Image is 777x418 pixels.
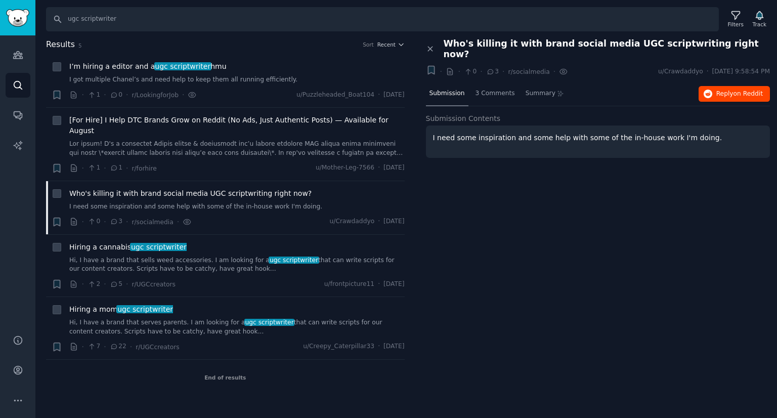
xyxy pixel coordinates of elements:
span: · [104,279,106,289]
span: 1 [88,91,100,100]
span: r/socialmedia [508,68,549,75]
span: on Reddit [733,90,763,97]
div: End of results [46,360,405,395]
span: · [82,342,84,352]
span: r/socialmedia [132,219,173,226]
span: Reply [716,90,763,99]
span: r/LookingforJob [132,92,179,99]
span: 0 [88,217,100,226]
span: u/Creepy_Caterpillar33 [303,342,374,351]
span: · [378,217,380,226]
img: GummySearch logo [6,9,29,27]
span: r/UGCcreators [132,281,175,288]
span: Submission Contents [426,113,501,124]
span: · [104,342,106,352]
span: ugc scriptwriter [269,257,319,264]
span: · [82,163,84,174]
span: u/Crawdaddyo [658,67,703,76]
span: [DATE] [383,280,404,289]
span: · [707,67,709,76]
span: 3 [110,217,122,226]
span: Hiring a cannabis [69,242,187,253]
span: 1 [110,163,122,173]
span: · [378,342,380,351]
div: Filters [728,21,744,28]
span: · [480,66,482,77]
span: · [104,163,106,174]
span: 0 [110,91,122,100]
span: u/Mother-Leg-7566 [316,163,374,173]
a: Hi, I have a brand that serves parents. I am looking for augc scriptwriterthat can write scripts ... [69,318,405,336]
span: [DATE] [383,163,404,173]
span: 2 [88,280,100,289]
span: 5 [110,280,122,289]
span: · [378,91,380,100]
span: · [126,217,128,227]
span: · [82,279,84,289]
span: u/Puzzleheaded_Boat104 [296,91,374,100]
span: · [458,66,460,77]
span: · [130,342,132,352]
span: u/Crawdaddyo [330,217,375,226]
a: I need some inspiration and some help with some of the in-house work I'm doing. [69,202,405,212]
span: ugc scriptwriter [244,319,295,326]
span: · [182,90,184,100]
span: 7 [88,342,100,351]
span: [DATE] 9:58:54 PM [712,67,770,76]
span: 5 [78,43,82,49]
button: Replyon Reddit [699,86,770,102]
span: Who's killing it with brand social media UGC scriptwriting right now? [444,38,770,60]
span: [DATE] [383,91,404,100]
span: 3 [486,67,499,76]
span: I’m hiring a editor and a hmu [69,61,227,72]
a: I’m hiring a editor and augc scriptwriterhmu [69,61,227,72]
span: · [82,217,84,227]
span: · [502,66,504,77]
a: Lor ipsum! D's a consectet Adipis elitse & doeiusmodt inc’u labore etdolore MAG aliqua enima mini... [69,140,405,157]
input: Search Keyword [46,7,719,31]
span: ugc scriptwriter [154,62,211,70]
a: Hiring a momugc scriptwriter [69,304,173,315]
span: 1 [88,163,100,173]
span: · [440,66,442,77]
a: I got multiple Chanel’s and need help to keep them all running efficiently. [69,75,405,85]
span: 22 [110,342,126,351]
span: · [82,90,84,100]
button: Recent [377,41,405,48]
div: Track [753,21,766,28]
a: Hi, I have a brand that sells weed accessories. I am looking for augc scriptwriterthat can write ... [69,256,405,274]
span: Summary [526,89,555,98]
span: · [126,90,128,100]
span: ugc scriptwriter [116,305,174,313]
span: ugc scriptwriter [130,243,187,251]
span: · [177,217,179,227]
span: · [378,280,380,289]
span: [DATE] [383,217,404,226]
span: [DATE] [383,342,404,351]
span: Hiring a mom [69,304,173,315]
a: [For Hire] I Help DTC Brands Grow on Reddit (No Ads, Just Authentic Posts) — Available for August [69,115,405,136]
span: · [104,217,106,227]
div: Sort [363,41,374,48]
span: · [378,163,380,173]
span: · [104,90,106,100]
span: r/forhire [132,165,156,172]
a: Hiring a cannabisugc scriptwriter [69,242,187,253]
span: Recent [377,41,396,48]
span: Results [46,38,75,51]
span: 3 Comments [476,89,515,98]
p: I need some inspiration and some help with some of the in-house work I'm doing. [433,133,763,143]
span: u/frontpicture11 [324,280,374,289]
span: · [126,163,128,174]
button: Track [749,9,770,30]
a: Who's killing it with brand social media UGC scriptwriting right now? [69,188,312,199]
span: · [553,66,555,77]
span: · [126,279,128,289]
span: 0 [464,67,477,76]
span: r/UGCcreators [136,344,179,351]
span: Submission [429,89,465,98]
